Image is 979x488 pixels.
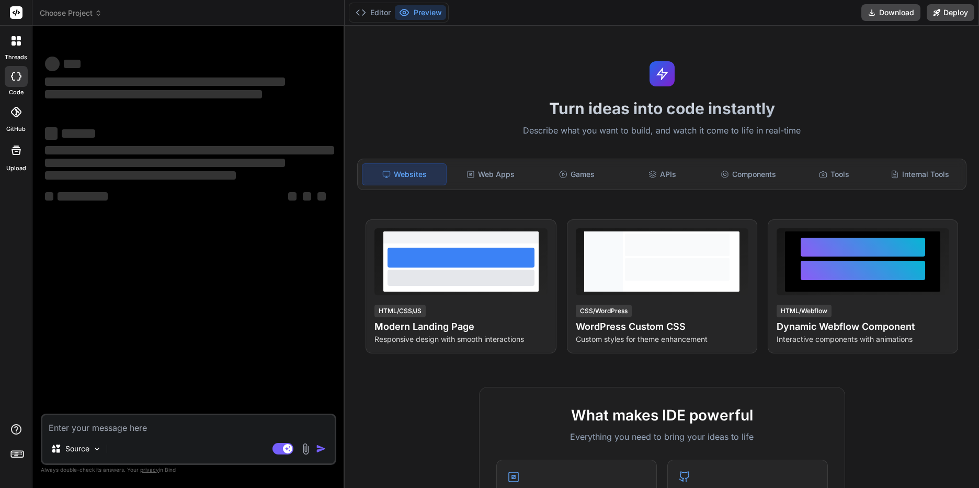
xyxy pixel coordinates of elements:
[45,159,285,167] span: ‌
[777,305,832,317] div: HTML/Webflow
[41,465,336,475] p: Always double-check its answers. Your in Bind
[93,445,101,453] img: Pick Models
[317,192,326,201] span: ‌
[6,164,26,173] label: Upload
[576,334,748,345] p: Custom styles for theme enhancement
[496,430,828,443] p: Everything you need to bring your ideas to life
[64,60,81,68] span: ‌
[351,124,973,138] p: Describe what you want to build, and watch it come to life in real-time
[140,467,159,473] span: privacy
[449,163,532,185] div: Web Apps
[707,163,790,185] div: Components
[40,8,102,18] span: Choose Project
[351,99,973,118] h1: Turn ideas into code instantly
[534,163,618,185] div: Games
[9,88,24,97] label: code
[45,77,285,86] span: ‌
[878,163,962,185] div: Internal Tools
[303,192,311,201] span: ‌
[288,192,297,201] span: ‌
[45,57,60,71] span: ‌
[927,4,974,21] button: Deploy
[374,334,547,345] p: Responsive design with smooth interactions
[374,319,547,334] h4: Modern Landing Page
[45,192,53,201] span: ‌
[45,146,334,154] span: ‌
[5,53,27,62] label: threads
[45,171,236,180] span: ‌
[374,305,426,317] div: HTML/CSS/JS
[576,319,748,334] h4: WordPress Custom CSS
[496,404,828,426] h2: What makes IDE powerful
[62,129,95,138] span: ‌
[777,334,949,345] p: Interactive components with animations
[45,127,58,140] span: ‌
[777,319,949,334] h4: Dynamic Webflow Component
[316,443,326,454] img: icon
[621,163,704,185] div: APIs
[861,4,920,21] button: Download
[65,443,89,454] p: Source
[362,163,447,185] div: Websites
[45,90,262,98] span: ‌
[351,5,395,20] button: Editor
[300,443,312,455] img: attachment
[58,192,108,201] span: ‌
[6,125,26,134] label: GitHub
[576,305,632,317] div: CSS/WordPress
[395,5,446,20] button: Preview
[792,163,876,185] div: Tools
